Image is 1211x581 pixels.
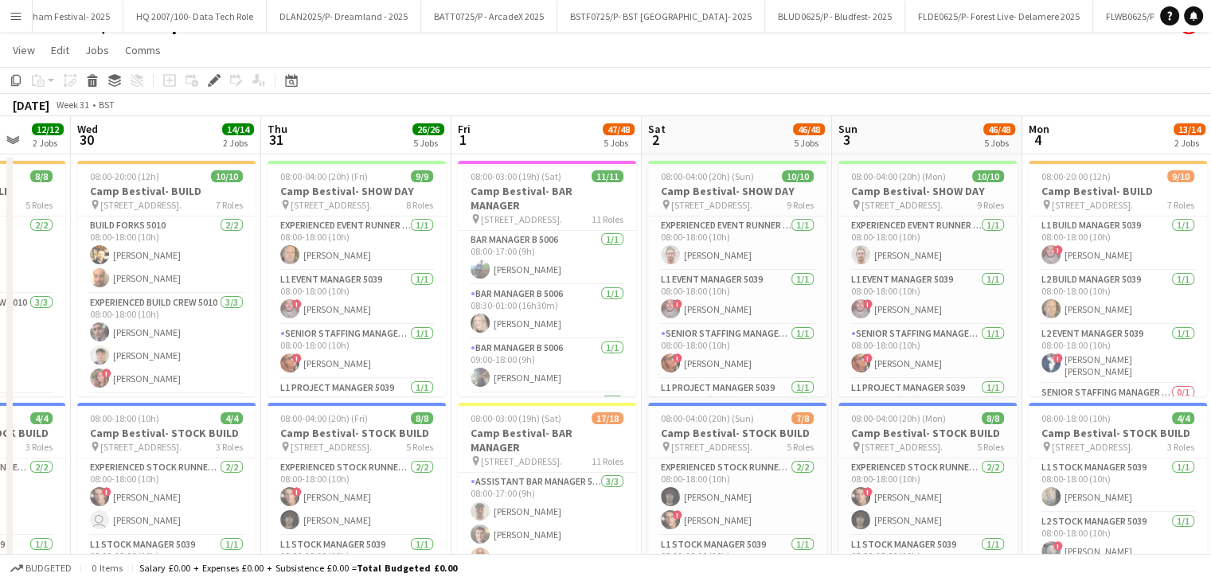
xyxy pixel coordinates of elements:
[977,441,1004,453] span: 5 Roles
[292,487,302,497] span: !
[592,412,623,424] span: 17/18
[458,285,636,339] app-card-role: Bar Manager B 50061/108:30-01:00 (16h30m)[PERSON_NAME]
[793,123,825,135] span: 46/48
[280,170,368,182] span: 08:00-04:00 (20h) (Fri)
[648,426,826,440] h3: Camp Bestival- STOCK BUILD
[413,137,443,149] div: 5 Jobs
[25,441,53,453] span: 3 Roles
[1174,137,1205,149] div: 2 Jobs
[75,131,98,149] span: 30
[782,170,814,182] span: 10/10
[1053,541,1063,551] span: !
[30,412,53,424] span: 4/4
[791,412,814,424] span: 7/8
[671,199,752,211] span: [STREET_ADDRESS].
[51,43,69,57] span: Edit
[1053,353,1063,363] span: !
[673,510,682,520] span: !
[45,40,76,60] a: Edit
[977,199,1004,211] span: 9 Roles
[25,199,53,211] span: 5 Roles
[838,184,1017,198] h3: Camp Bestival- SHOW DAY
[661,170,754,182] span: 08:00-04:00 (20h) (Sun)
[982,412,1004,424] span: 8/8
[1041,170,1111,182] span: 08:00-20:00 (12h)
[604,137,634,149] div: 5 Jobs
[648,271,826,325] app-card-role: L1 Event Manager 50391/108:00-18:00 (10h)![PERSON_NAME]
[458,161,636,396] app-job-card: 08:00-03:00 (19h) (Sat)11/11Camp Bestival- BAR MANAGER [STREET_ADDRESS].11 RolesBar Manager B 500...
[671,441,752,453] span: [STREET_ADDRESS].
[458,393,636,447] app-card-role: Bar Manager B 50061/1
[838,216,1017,271] app-card-role: Experienced Event Runner 50121/108:00-18:00 (10h)[PERSON_NAME]
[458,184,636,213] h3: Camp Bestival- BAR MANAGER
[268,458,446,536] app-card-role: Experienced Stock Runner 50122/208:00-18:00 (10h)![PERSON_NAME][PERSON_NAME]
[268,271,446,325] app-card-role: L1 Event Manager 50391/108:00-18:00 (10h)![PERSON_NAME]
[648,325,826,379] app-card-role: Senior Staffing Manager 50391/108:00-18:00 (10h)![PERSON_NAME]
[33,137,63,149] div: 2 Jobs
[984,137,1014,149] div: 5 Jobs
[412,123,444,135] span: 26/26
[99,99,115,111] div: BST
[77,161,256,396] app-job-card: 08:00-20:00 (12h)10/10Camp Bestival- BUILD [STREET_ADDRESS].7 RolesBuild Forks 50102/208:00-18:00...
[32,123,64,135] span: 12/12
[268,379,446,433] app-card-role: L1 Project Manager 50391/108:00-20:00 (12h)
[603,123,635,135] span: 47/48
[268,216,446,271] app-card-role: Experienced Event Runner 50121/108:00-18:00 (10h)[PERSON_NAME]
[983,123,1015,135] span: 46/48
[838,426,1017,440] h3: Camp Bestival- STOCK BUILD
[481,455,562,467] span: [STREET_ADDRESS].
[8,560,74,577] button: Budgeted
[458,473,636,573] app-card-role: Assistant Bar Manager 50063/308:00-17:00 (9h)[PERSON_NAME][PERSON_NAME][PERSON_NAME]
[648,184,826,198] h3: Camp Bestival- SHOW DAY
[1029,161,1207,396] app-job-card: 08:00-20:00 (12h)9/10Camp Bestival- BUILD [STREET_ADDRESS].7 RolesL1 Build Manager 50391/108:00-1...
[268,161,446,396] div: 08:00-04:00 (20h) (Fri)9/9Camp Bestival- SHOW DAY [STREET_ADDRESS].8 RolesExperienced Event Runne...
[1172,412,1194,424] span: 4/4
[648,216,826,271] app-card-role: Experienced Event Runner 50121/108:00-18:00 (10h)[PERSON_NAME]
[838,271,1017,325] app-card-role: L1 Event Manager 50391/108:00-18:00 (10h)![PERSON_NAME]
[1167,170,1194,182] span: 9/10
[661,412,754,424] span: 08:00-04:00 (20h) (Sun)
[458,231,636,285] app-card-role: Bar Manager B 50061/108:00-17:00 (9h)[PERSON_NAME]
[119,40,167,60] a: Comms
[673,299,682,309] span: !
[280,412,368,424] span: 08:00-04:00 (20h) (Fri)
[268,426,446,440] h3: Camp Bestival- STOCK BUILD
[481,213,562,225] span: [STREET_ADDRESS].
[223,137,253,149] div: 2 Jobs
[268,184,446,198] h3: Camp Bestival- SHOW DAY
[30,170,53,182] span: 8/8
[851,170,946,182] span: 08:00-04:00 (20h) (Mon)
[648,458,826,536] app-card-role: Experienced Stock Runner 50122/208:00-18:00 (10h)[PERSON_NAME]![PERSON_NAME]
[1029,216,1207,271] app-card-role: L1 Build Manager 50391/108:00-18:00 (10h)![PERSON_NAME]
[79,40,115,60] a: Jobs
[1029,513,1207,567] app-card-role: L2 Stock Manager 50391/108:00-18:00 (10h)![PERSON_NAME]
[1029,325,1207,384] app-card-role: L2 Event Manager 50391/108:00-18:00 (10h)![PERSON_NAME] [PERSON_NAME]
[863,487,873,497] span: !
[102,487,111,497] span: !
[787,441,814,453] span: 5 Roles
[77,216,256,294] app-card-role: Build Forks 50102/208:00-18:00 (10h)[PERSON_NAME][PERSON_NAME]
[1174,123,1205,135] span: 13/14
[211,170,243,182] span: 10/10
[77,458,256,536] app-card-role: Experienced Stock Runner 50122/208:00-18:00 (10h)![PERSON_NAME] [PERSON_NAME]
[216,441,243,453] span: 3 Roles
[100,441,182,453] span: [STREET_ADDRESS].
[25,563,72,574] span: Budgeted
[1053,245,1063,255] span: !
[77,184,256,198] h3: Camp Bestival- BUILD
[455,131,471,149] span: 1
[1167,199,1194,211] span: 7 Roles
[268,325,446,379] app-card-role: Senior Staffing Manager 50391/108:00-18:00 (10h)![PERSON_NAME]
[77,294,256,394] app-card-role: Experienced Build Crew 50103/308:00-18:00 (10h)[PERSON_NAME][PERSON_NAME]![PERSON_NAME]
[1052,441,1133,453] span: [STREET_ADDRESS].
[648,161,826,396] app-job-card: 08:00-04:00 (20h) (Sun)10/10Camp Bestival- SHOW DAY [STREET_ADDRESS].9 RolesExperienced Event Run...
[648,122,666,136] span: Sat
[592,170,623,182] span: 11/11
[1052,199,1133,211] span: [STREET_ADDRESS].
[6,40,41,60] a: View
[646,131,666,149] span: 2
[972,170,1004,182] span: 10/10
